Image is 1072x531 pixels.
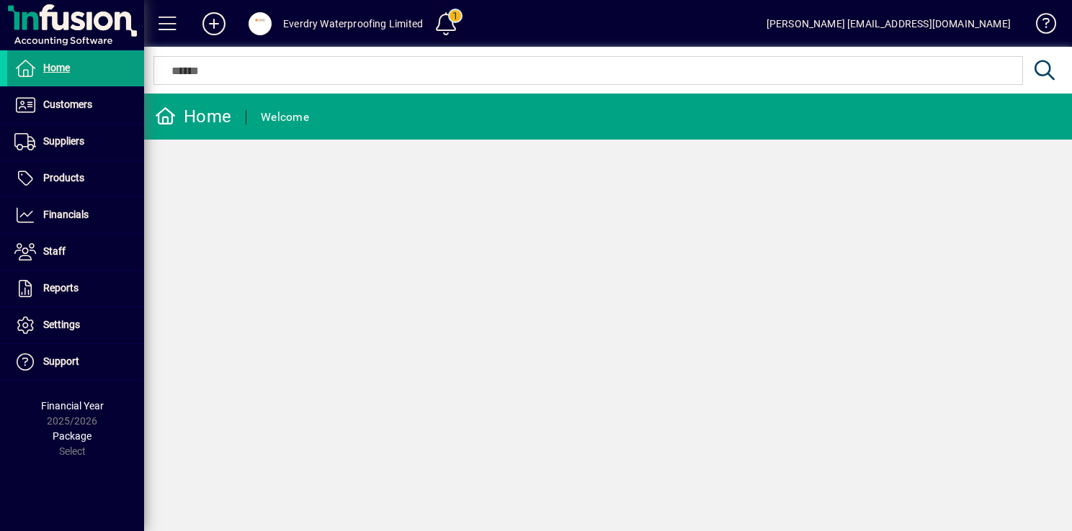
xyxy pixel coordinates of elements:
[43,245,66,257] span: Staff
[43,135,84,147] span: Suppliers
[1025,3,1054,50] a: Knowledge Base
[283,12,423,35] div: Everdry Waterproofing Limited
[7,87,144,123] a: Customers
[43,172,84,183] span: Products
[41,400,104,412] span: Financial Year
[43,99,92,110] span: Customers
[43,355,79,367] span: Support
[53,430,91,442] span: Package
[7,271,144,307] a: Reports
[7,160,144,196] a: Products
[191,11,237,37] button: Add
[7,124,144,160] a: Suppliers
[43,282,79,294] span: Reports
[7,234,144,270] a: Staff
[155,105,231,128] div: Home
[767,12,1011,35] div: [PERSON_NAME] [EMAIL_ADDRESS][DOMAIN_NAME]
[7,197,144,233] a: Financials
[43,209,89,220] span: Financials
[237,11,283,37] button: Profile
[43,62,70,73] span: Home
[261,106,309,129] div: Welcome
[7,344,144,380] a: Support
[43,319,80,330] span: Settings
[7,307,144,343] a: Settings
